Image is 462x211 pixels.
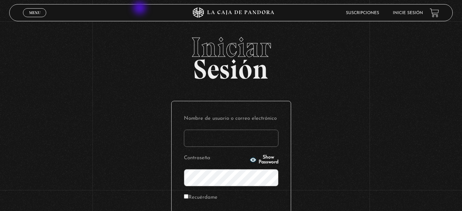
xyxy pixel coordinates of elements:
[250,155,278,165] button: Show Password
[346,11,379,15] a: Suscripciones
[9,34,453,78] h2: Sesión
[184,153,248,164] label: Contraseña
[27,16,43,21] span: Cerrar
[184,192,217,203] label: Recuérdame
[29,11,40,15] span: Menu
[259,155,278,165] span: Show Password
[184,194,188,199] input: Recuérdame
[184,114,278,124] label: Nombre de usuario o correo electrónico
[9,34,453,61] span: Iniciar
[430,8,439,17] a: View your shopping cart
[393,11,423,15] a: Inicie sesión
